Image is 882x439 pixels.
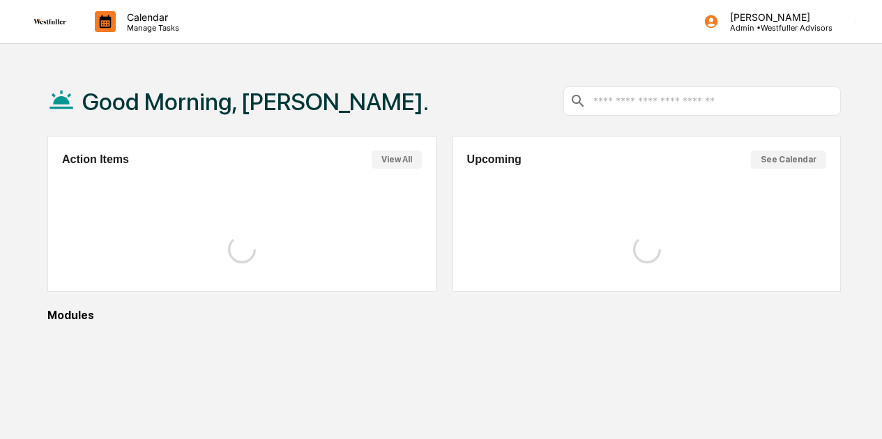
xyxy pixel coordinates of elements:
[47,309,842,322] div: Modules
[719,23,832,33] p: Admin • Westfuller Advisors
[751,151,826,169] button: See Calendar
[719,11,832,23] p: [PERSON_NAME]
[82,88,429,116] h1: Good Morning, [PERSON_NAME].
[33,19,67,24] img: logo
[62,153,129,166] h2: Action Items
[116,23,186,33] p: Manage Tasks
[372,151,422,169] button: View All
[116,11,186,23] p: Calendar
[467,153,522,166] h2: Upcoming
